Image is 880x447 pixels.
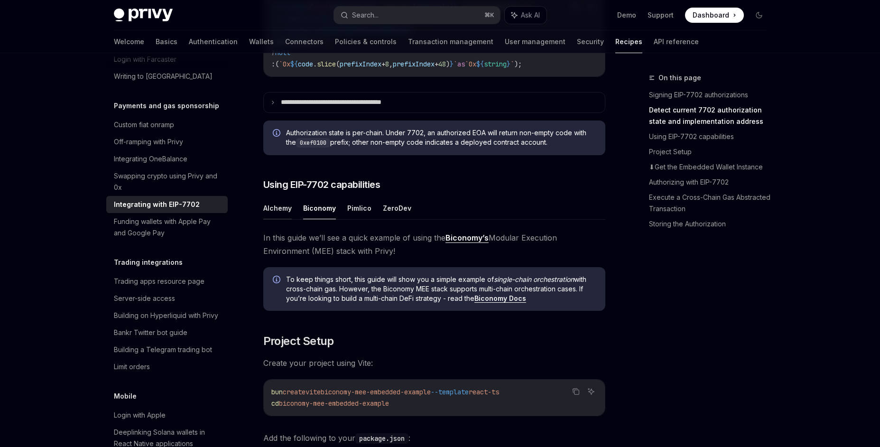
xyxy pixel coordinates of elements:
span: : [271,60,275,68]
div: Limit orders [114,361,150,372]
a: Detect current 7702 authorization state and implementation address [649,102,774,129]
span: ` [510,60,514,68]
div: Bankr Twitter bot guide [114,327,187,338]
a: Wallets [249,30,274,53]
div: Writing to [GEOGRAPHIC_DATA] [114,71,213,82]
button: Alchemy [263,197,292,219]
span: Dashboard [693,10,729,20]
span: ${ [476,60,484,68]
span: string [484,60,507,68]
a: Connectors [285,30,324,53]
button: Copy the contents from the code block [570,385,582,398]
span: ` [454,60,457,68]
svg: Info [273,129,282,139]
span: Add the following to your : [263,431,605,445]
span: as [457,60,465,68]
a: Trading apps resource page [106,273,228,290]
div: Integrating OneBalance [114,153,187,165]
a: Bankr Twitter bot guide [106,324,228,341]
span: Create your project using Vite: [263,356,605,370]
a: User management [505,30,565,53]
a: Limit orders [106,358,228,375]
a: Welcome [114,30,144,53]
a: Signing EIP-7702 authorizations [649,87,774,102]
span: 8 [385,60,389,68]
a: Swapping crypto using Privy and 0x [106,168,228,196]
h5: Trading integrations [114,257,183,268]
span: + [435,60,438,68]
a: Off-ramping with Privy [106,133,228,150]
span: ⌘ K [484,11,494,19]
svg: Info [273,276,282,285]
span: . [313,60,317,68]
div: Trading apps resource page [114,276,204,287]
a: Support [648,10,674,20]
a: Storing the Authorization [649,216,774,232]
a: Writing to [GEOGRAPHIC_DATA] [106,68,228,85]
span: prefixIndex [393,60,435,68]
a: Authorizing with EIP-7702 [649,175,774,190]
span: react-ts [469,388,499,396]
span: To keep things short, this guide will show you a simple example of with cross-chain gas. However,... [286,275,596,303]
a: Integrating OneBalance [106,150,228,168]
a: Recipes [615,30,642,53]
span: biconomy-mee-embedded-example [321,388,431,396]
a: ⬇Get the Embedded Wallet Instance [649,159,774,175]
a: Dashboard [685,8,744,23]
div: Custom fiat onramp [114,119,174,130]
a: Biconomy Docs [474,294,526,303]
span: `0x [279,60,290,68]
div: Server-side access [114,293,175,304]
span: vite [306,388,321,396]
a: Authentication [189,30,238,53]
span: + [381,60,385,68]
a: Biconomy’s [445,233,489,243]
span: } [450,60,454,68]
a: Login with Apple [106,407,228,424]
span: Authorization state is per-chain. Under 7702, an authorized EOA will return non-empty code with t... [286,128,596,148]
span: prefixIndex [340,60,381,68]
span: Ask AI [521,10,540,20]
a: Execute a Cross-Chain Gas Abstracted Transaction [649,190,774,216]
span: In this guide we’ll see a quick example of using the Modular Execution Environment (MEE) stack wi... [263,231,605,258]
span: `0x [465,60,476,68]
div: Building on Hyperliquid with Privy [114,310,218,321]
span: Project Setup [263,334,334,349]
a: Custom fiat onramp [106,116,228,133]
a: Funding wallets with Apple Pay and Google Pay [106,213,228,242]
div: Building a Telegram trading bot [114,344,212,355]
span: ) [446,60,450,68]
span: create [283,388,306,396]
span: bun [271,388,283,396]
span: 48 [438,60,446,68]
span: ( [275,60,279,68]
img: dark logo [114,9,173,22]
button: Biconomy [303,197,336,219]
a: Policies & controls [335,30,397,53]
span: Using EIP-7702 capabilities [263,178,380,191]
code: package.json [355,433,408,444]
span: cd [271,399,279,408]
div: Off-ramping with Privy [114,136,183,148]
a: API reference [654,30,699,53]
span: biconomy-mee-embedded-example [279,399,389,408]
span: --template [431,388,469,396]
span: slice [317,60,336,68]
a: Demo [617,10,636,20]
div: Integrating with EIP-7702 [114,199,200,210]
h5: Payments and gas sponsorship [114,100,219,112]
code: 0xef0100 [296,138,330,148]
div: Login with Apple [114,410,166,421]
a: Integrating with EIP-7702 [106,196,228,213]
span: ( [336,60,340,68]
span: } [507,60,510,68]
a: Security [577,30,604,53]
a: Transaction management [408,30,493,53]
a: Project Setup [649,144,774,159]
div: Search... [352,9,379,21]
span: ); [514,60,522,68]
div: Swapping crypto using Privy and 0x [114,170,222,193]
span: code [298,60,313,68]
span: On this page [658,72,701,84]
a: Building on Hyperliquid with Privy [106,307,228,324]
